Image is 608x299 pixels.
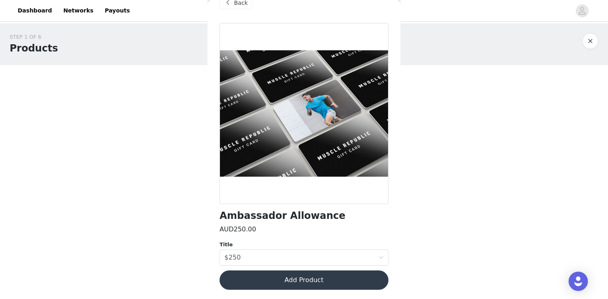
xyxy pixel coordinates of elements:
[220,241,388,249] div: Title
[58,2,98,20] a: Networks
[10,41,58,56] h1: Products
[220,210,345,221] h1: Ambassador Allowance
[569,272,588,291] div: Open Intercom Messenger
[224,250,241,265] div: $250
[220,225,256,234] h3: AUD250.00
[220,270,388,290] button: Add Product
[578,4,586,17] div: avatar
[13,2,57,20] a: Dashboard
[100,2,135,20] a: Payouts
[10,33,58,41] div: STEP 1 OF 6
